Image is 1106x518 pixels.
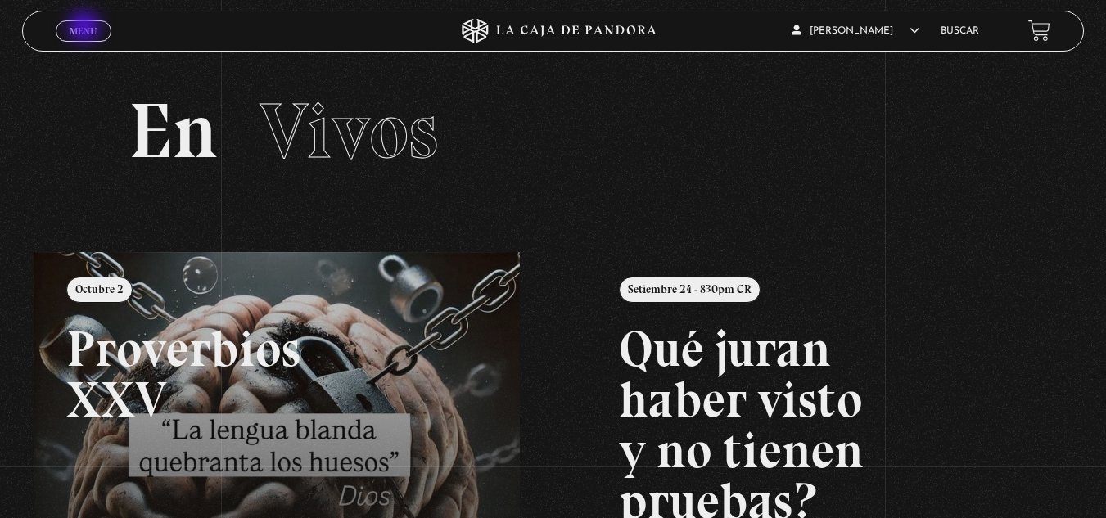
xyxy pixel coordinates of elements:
span: Cerrar [64,39,102,51]
a: View your shopping cart [1028,20,1050,42]
span: Vivos [260,84,438,178]
span: Menu [70,26,97,36]
a: Buscar [941,26,979,36]
span: [PERSON_NAME] [792,26,919,36]
h2: En [129,92,978,170]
